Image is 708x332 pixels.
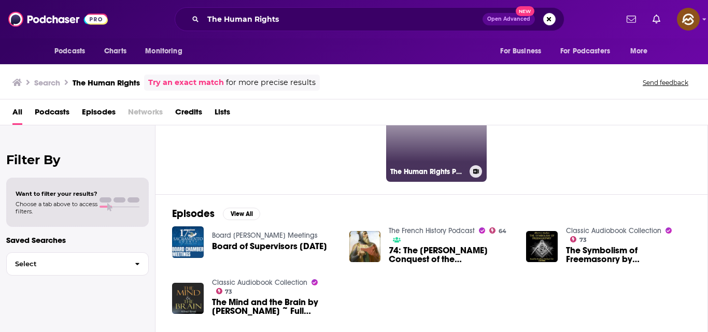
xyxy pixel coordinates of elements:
[212,298,337,315] a: The Mind and the Brain by Alfred Binet ~ Full Audiobook
[226,77,316,89] span: for more precise results
[12,104,22,125] a: All
[16,190,97,197] span: Want to filter your results?
[566,246,691,264] a: The Symbolism of Freemasonry by Albert Mackey ~ Full Audiobook [philosophy]
[97,41,133,61] a: Charts
[7,261,126,267] span: Select
[128,104,163,125] span: Networks
[6,252,149,276] button: Select
[35,104,69,125] a: Podcasts
[225,290,232,294] span: 73
[282,81,383,182] a: 40
[175,104,202,125] a: Credits
[630,44,648,59] span: More
[223,208,260,220] button: View All
[487,17,530,22] span: Open Advanced
[648,10,664,28] a: Show notifications dropdown
[54,44,85,59] span: Podcasts
[104,44,126,59] span: Charts
[389,226,475,235] a: The French History Podcast
[47,41,98,61] button: open menu
[212,242,327,251] span: Board of Supervisors [DATE]
[6,235,149,245] p: Saved Searches
[203,11,483,27] input: Search podcasts, credits, & more...
[172,283,204,314] img: The Mind and the Brain by Alfred Binet ~ Full Audiobook
[623,41,661,61] button: open menu
[566,226,661,235] a: Classic Audiobook Collection
[389,246,514,264] a: 74: The Norman Conquest of the Mediterranean Complete
[177,81,278,182] a: 45
[595,81,696,182] a: 30
[175,7,564,31] div: Search podcasts, credits, & more...
[622,10,640,28] a: Show notifications dropdown
[677,8,700,31] img: User Profile
[500,44,541,59] span: For Business
[73,78,140,88] h3: The Human Rights
[677,8,700,31] span: Logged in as hey85204
[212,242,327,251] a: Board of Supervisors 6/4/25
[172,226,204,258] img: Board of Supervisors 6/4/25
[8,9,108,29] img: Podchaser - Follow, Share and Rate Podcasts
[212,231,318,240] a: Board Chambers Meetings
[148,77,224,89] a: Try an exact match
[212,298,337,315] span: The Mind and the Brain by [PERSON_NAME] ~ Full Audiobook
[491,81,591,182] a: 40
[145,44,182,59] span: Monitoring
[16,200,97,215] span: Choose a tab above to access filters.
[172,207,215,220] h2: Episodes
[82,104,116,125] a: Episodes
[172,207,260,220] a: EpisodesView All
[34,78,60,88] h3: Search
[526,231,558,263] img: The Symbolism of Freemasonry by Albert Mackey ~ Full Audiobook [philosophy]
[516,6,534,16] span: New
[640,78,691,87] button: Send feedback
[499,229,506,234] span: 64
[554,41,625,61] button: open menu
[212,278,307,287] a: Classic Audiobook Collection
[570,236,587,242] a: 73
[349,231,381,263] img: 74: The Norman Conquest of the Mediterranean Complete
[560,44,610,59] span: For Podcasters
[389,246,514,264] span: 74: The [PERSON_NAME] Conquest of the Mediterranean Complete
[579,238,587,242] span: 73
[677,8,700,31] button: Show profile menu
[390,167,465,176] h3: The Human Rights Podcast
[215,104,230,125] a: Lists
[138,41,195,61] button: open menu
[483,13,535,25] button: Open AdvancedNew
[6,152,149,167] h2: Filter By
[493,41,554,61] button: open menu
[386,81,487,182] a: 36The Human Rights Podcast
[216,288,233,294] a: 73
[489,227,506,234] a: 64
[566,246,691,264] span: The Symbolism of Freemasonry by [PERSON_NAME] ~ Full Audiobook [philosophy]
